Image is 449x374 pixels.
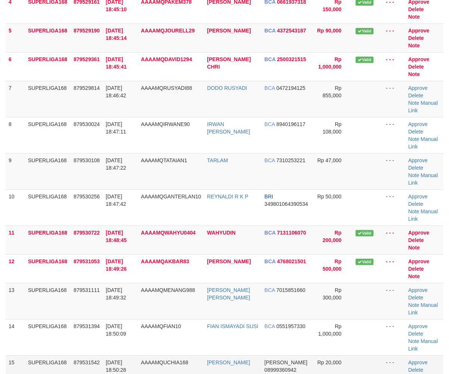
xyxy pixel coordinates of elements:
[74,85,100,91] span: 879529814
[383,23,405,52] td: - - -
[383,283,405,319] td: - - -
[276,157,306,163] span: Copy 7310253221 to clipboard
[141,121,190,127] span: AAAAMQIRWANE90
[383,153,405,189] td: - - -
[106,230,127,243] span: [DATE] 18:48:45
[408,35,424,41] a: Delete
[141,287,195,293] span: AAAAMQMENANG988
[408,302,438,315] a: Manual Link
[383,52,405,81] td: - - -
[25,153,71,189] td: SUPERLIGA168
[106,56,127,70] span: [DATE] 18:45:41
[264,121,275,127] span: BCA
[207,359,250,365] a: [PERSON_NAME]
[207,194,248,199] a: REYNALDI R K P
[25,52,71,81] td: SUPERLIGA168
[408,208,438,222] a: Manual Link
[318,359,342,365] span: Rp 20,000
[6,226,25,254] td: 11
[408,43,420,48] a: Note
[25,226,71,254] td: SUPERLIGA168
[408,194,428,199] a: Approve
[356,57,374,63] span: Valid transaction
[408,136,438,150] a: Manual Link
[408,258,430,264] a: Approve
[408,172,438,186] a: Manual Link
[318,323,341,337] span: Rp 1,000,000
[408,323,428,329] a: Approve
[25,23,71,52] td: SUPERLIGA168
[383,254,405,283] td: - - -
[277,230,306,236] span: Copy 7131106070 to clipboard
[408,172,419,178] a: Note
[408,208,419,214] a: Note
[408,273,420,279] a: Note
[408,230,430,236] a: Approve
[408,136,419,142] a: Note
[277,56,306,62] span: Copy 2500321515 to clipboard
[141,85,192,91] span: AAAAMQRUSYADI88
[318,56,341,70] span: Rp 1,000,000
[408,157,428,163] a: Approve
[106,323,126,337] span: [DATE] 18:50:09
[408,6,424,12] a: Delete
[74,56,100,62] span: 879529361
[74,258,100,264] span: 879531053
[356,28,374,34] span: Valid transaction
[6,52,25,81] td: 6
[141,230,195,236] span: AAAAMQWAHYU0404
[25,189,71,226] td: SUPERLIGA168
[207,56,251,70] a: [PERSON_NAME] CHRI
[408,295,423,301] a: Delete
[106,287,126,301] span: [DATE] 18:49:32
[277,258,306,264] span: Copy 4768021501 to clipboard
[383,189,405,226] td: - - -
[74,157,100,163] span: 879530108
[264,367,297,373] span: Copy 08999360942 to clipboard
[408,92,423,98] a: Delete
[141,359,188,365] span: AAAAMQUCHIA168
[383,319,405,355] td: - - -
[207,323,258,329] a: FIAN ISMAYADI SUSI
[276,323,306,329] span: Copy 0551957330 to clipboard
[141,28,195,34] span: AAAAMQJOURELL29
[264,230,276,236] span: BCA
[74,359,100,365] span: 879531542
[318,194,342,199] span: Rp 50,000
[25,319,71,355] td: SUPERLIGA168
[207,28,251,34] a: [PERSON_NAME]
[106,157,126,171] span: [DATE] 18:47:22
[25,81,71,117] td: SUPERLIGA168
[323,258,342,272] span: Rp 500,000
[383,226,405,254] td: - - -
[264,85,275,91] span: BCA
[276,287,306,293] span: Copy 7015851660 to clipboard
[106,258,127,272] span: [DATE] 18:49:26
[6,23,25,52] td: 5
[408,165,423,171] a: Delete
[408,287,428,293] a: Approve
[25,254,71,283] td: SUPERLIGA168
[6,153,25,189] td: 9
[207,85,247,91] a: DODO RUSYADI
[318,157,342,163] span: Rp 47,000
[25,283,71,319] td: SUPERLIGA168
[106,121,126,135] span: [DATE] 18:47:11
[74,194,100,199] span: 879530256
[106,85,126,98] span: [DATE] 18:46:42
[323,121,342,135] span: Rp 108,000
[6,189,25,226] td: 10
[141,157,187,163] span: AAAAMQTATAIAN1
[207,121,250,135] a: IRWAN [PERSON_NAME]
[6,81,25,117] td: 7
[264,323,275,329] span: BCA
[408,302,419,308] a: Note
[264,56,276,62] span: BCA
[408,266,424,272] a: Delete
[264,194,273,199] span: BRI
[141,56,192,62] span: AAAAMQDAVID1294
[408,338,438,352] a: Manual Link
[141,323,181,329] span: AAAAMQFIAN10
[408,14,420,20] a: Note
[408,201,423,207] a: Delete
